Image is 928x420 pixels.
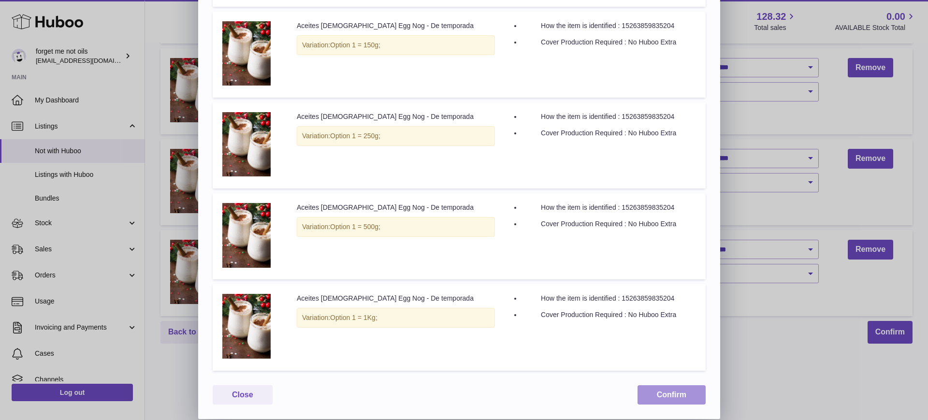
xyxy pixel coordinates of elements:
span: Option 1 = 150g; [330,41,380,49]
span: Option 1 = 500g; [330,223,380,231]
div: Variation: [297,35,495,55]
button: Close [213,385,273,405]
img: ConvertOut-Resized-EGGNOG.jpg [222,21,271,86]
td: Aceites [DEMOGRAPHIC_DATA] Egg Nog - De temporada [287,12,505,98]
div: Variation: [297,308,495,328]
span: Option 1 = 1Kg; [330,314,377,321]
td: Aceites [DEMOGRAPHIC_DATA] Egg Nog - De temporada [287,193,505,279]
li: Cover Production Required : No Huboo Extra [522,129,696,138]
span: Option 1 = 250g; [330,132,380,140]
li: Cover Production Required : No Huboo Extra [522,219,696,229]
div: Variation: [297,217,495,237]
div: Variation: [297,126,495,146]
li: How the item is identified : 15263859835204 [522,294,696,303]
li: How the item is identified : 15263859835204 [522,203,696,212]
li: Cover Production Required : No Huboo Extra [522,38,696,47]
img: ConvertOut-Resized-EGGNOG.jpg [222,294,271,358]
img: ConvertOut-Resized-EGGNOG.jpg [222,203,271,267]
li: How the item is identified : 15263859835204 [522,21,696,30]
li: How the item is identified : 15263859835204 [522,112,696,121]
td: Aceites [DEMOGRAPHIC_DATA] Egg Nog - De temporada [287,102,505,188]
button: Confirm [638,385,706,405]
td: Aceites [DEMOGRAPHIC_DATA] Egg Nog - De temporada [287,284,505,370]
li: Cover Production Required : No Huboo Extra [522,310,696,319]
img: ConvertOut-Resized-EGGNOG.jpg [222,112,271,176]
